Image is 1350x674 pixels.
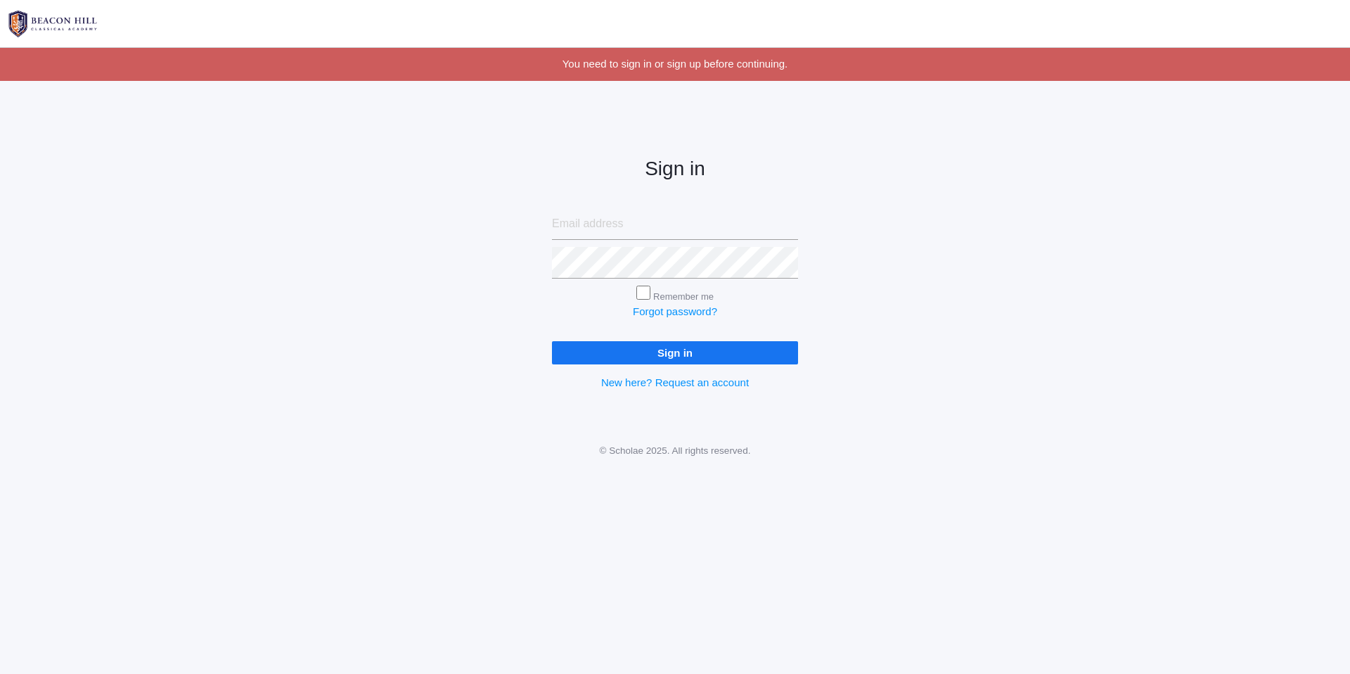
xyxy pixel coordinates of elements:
input: Sign in [552,341,798,364]
a: New here? Request an account [601,376,749,388]
label: Remember me [653,291,714,302]
h2: Sign in [552,158,798,180]
a: Forgot password? [633,305,717,317]
input: Email address [552,208,798,240]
